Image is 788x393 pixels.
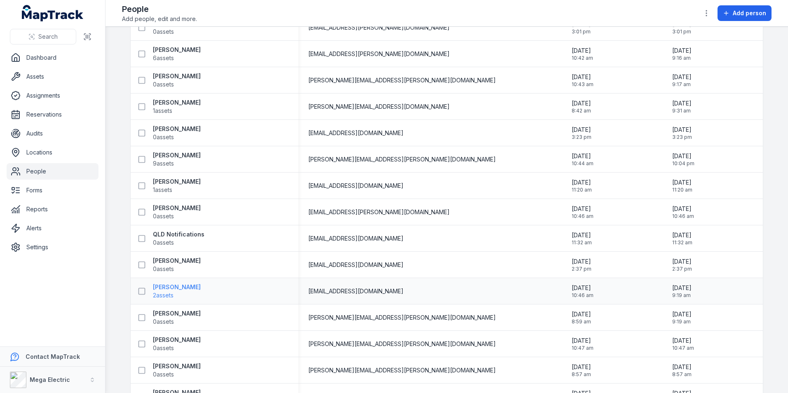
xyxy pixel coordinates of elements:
[153,46,201,54] strong: [PERSON_NAME]
[7,163,98,180] a: People
[153,336,201,344] strong: [PERSON_NAME]
[672,160,694,167] span: 10:04 pm
[672,345,694,351] span: 10:47 am
[572,20,591,35] time: 14/07/2025, 3:01:05 pm
[7,201,98,218] a: Reports
[572,284,593,292] span: [DATE]
[153,336,201,352] a: [PERSON_NAME]0assets
[26,353,80,360] strong: Contact MapTrack
[572,337,593,351] time: 16/11/2023, 10:47:17 am
[572,73,593,81] span: [DATE]
[308,313,496,322] span: [PERSON_NAME][EMAIL_ADDRESS][PERSON_NAME][DOMAIN_NAME]
[7,125,98,142] a: Audits
[572,55,593,61] span: 10:42 am
[153,283,201,299] a: [PERSON_NAME]2assets
[672,187,692,193] span: 11:20 am
[153,98,201,115] a: [PERSON_NAME]1assets
[153,107,172,115] span: 1 assets
[572,318,591,325] span: 8:59 am
[572,187,592,193] span: 11:20 am
[672,363,692,371] span: [DATE]
[572,152,593,160] span: [DATE]
[308,261,403,269] span: [EMAIL_ADDRESS][DOMAIN_NAME]
[308,340,496,348] span: [PERSON_NAME][EMAIL_ADDRESS][PERSON_NAME][DOMAIN_NAME]
[30,376,70,383] strong: Mega Electric
[308,155,496,164] span: [PERSON_NAME][EMAIL_ADDRESS][PERSON_NAME][DOMAIN_NAME]
[153,257,201,265] strong: [PERSON_NAME]
[153,283,201,291] strong: [PERSON_NAME]
[672,108,692,114] span: 9:31 am
[572,363,591,371] span: [DATE]
[153,125,201,133] strong: [PERSON_NAME]
[153,204,201,220] a: [PERSON_NAME]0assets
[122,15,197,23] span: Add people, edit and more.
[672,284,692,299] time: 14/08/2025, 9:19:05 am
[7,239,98,255] a: Settings
[153,239,174,247] span: 0 assets
[718,5,772,21] button: Add person
[672,81,692,88] span: 9:17 am
[308,103,450,111] span: [PERSON_NAME][EMAIL_ADDRESS][DOMAIN_NAME]
[153,186,172,194] span: 1 assets
[7,144,98,161] a: Locations
[153,309,201,326] a: [PERSON_NAME]0assets
[7,106,98,123] a: Reservations
[572,239,592,246] span: 11:32 am
[153,309,201,318] strong: [PERSON_NAME]
[572,108,591,114] span: 8:42 am
[572,205,593,220] time: 16/11/2023, 10:46:02 am
[572,345,593,351] span: 10:47 am
[7,220,98,236] a: Alerts
[572,205,593,213] span: [DATE]
[38,33,58,41] span: Search
[308,208,450,216] span: [EMAIL_ADDRESS][PERSON_NAME][DOMAIN_NAME]
[672,73,692,88] time: 14/08/2025, 9:17:34 am
[672,239,692,246] span: 11:32 am
[572,266,591,272] span: 2:37 pm
[153,80,174,89] span: 0 assets
[572,152,593,167] time: 16/11/2023, 10:44:54 am
[153,344,174,352] span: 0 assets
[572,134,591,140] span: 3:23 pm
[153,151,201,168] a: [PERSON_NAME]9assets
[153,28,174,36] span: 0 assets
[572,337,593,345] span: [DATE]
[7,49,98,66] a: Dashboard
[572,99,591,108] span: [DATE]
[672,99,692,108] span: [DATE]
[7,182,98,199] a: Forms
[572,257,591,266] span: [DATE]
[572,284,593,299] time: 16/11/2023, 10:46:43 am
[572,47,593,55] span: [DATE]
[672,152,694,167] time: 03/07/2025, 10:04:25 pm
[572,363,591,378] time: 08/07/2025, 8:57:22 am
[572,292,593,299] span: 10:46 am
[153,204,201,212] strong: [PERSON_NAME]
[572,257,591,272] time: 17/07/2025, 2:37:51 pm
[672,99,692,114] time: 27/06/2025, 9:31:32 am
[672,152,694,160] span: [DATE]
[672,20,692,35] time: 14/07/2025, 3:01:05 pm
[672,47,692,55] span: [DATE]
[672,257,692,266] span: [DATE]
[153,291,174,299] span: 2 assets
[153,19,201,36] a: [PERSON_NAME]0assets
[153,362,201,379] a: [PERSON_NAME]0assets
[153,54,174,62] span: 6 assets
[153,151,201,159] strong: [PERSON_NAME]
[153,318,174,326] span: 0 assets
[672,310,692,325] time: 14/08/2025, 9:19:26 am
[153,178,201,186] strong: [PERSON_NAME]
[672,363,692,378] time: 08/07/2025, 8:57:22 am
[672,134,692,140] span: 3:23 pm
[308,366,496,374] span: [PERSON_NAME][EMAIL_ADDRESS][PERSON_NAME][DOMAIN_NAME]
[672,55,692,61] span: 9:16 am
[672,231,692,246] time: 18/07/2025, 11:32:59 am
[308,76,496,84] span: [PERSON_NAME][EMAIL_ADDRESS][PERSON_NAME][DOMAIN_NAME]
[153,72,201,89] a: [PERSON_NAME]0assets
[153,230,204,239] strong: QLD Notifications
[153,230,204,247] a: QLD Notifications0assets
[572,231,592,246] time: 18/07/2025, 11:32:59 am
[572,126,591,140] time: 17/07/2025, 3:23:23 pm
[10,29,76,44] button: Search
